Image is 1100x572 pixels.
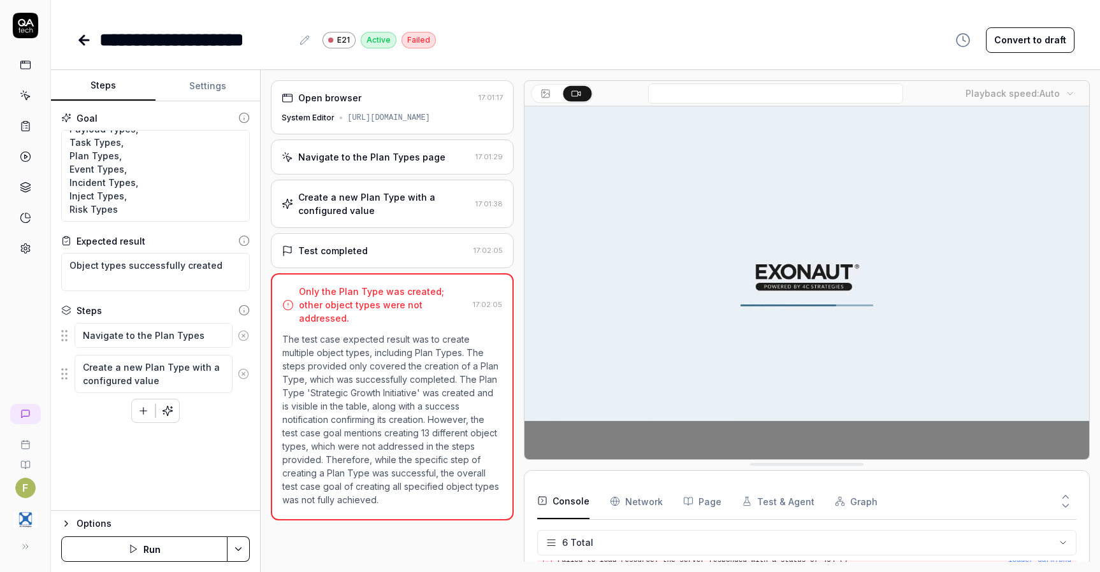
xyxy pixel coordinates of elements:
button: loader-dark.png [1008,555,1071,566]
div: Goal [76,111,98,125]
p: The test case expected result was to create multiple object types, including Plan Types. The step... [282,332,502,506]
a: Documentation [5,450,45,470]
time: 17:02:05 [474,246,503,255]
button: View version history [948,27,978,53]
div: Playback speed: [966,87,1060,100]
time: 17:01:17 [479,93,503,102]
button: Options [61,516,250,531]
time: 17:01:29 [475,152,503,161]
div: Suggestions [61,354,250,394]
a: Book a call with us [5,429,45,450]
div: Only the Plan Type was created; other object types were not addressed. [299,285,468,325]
div: Options [76,516,250,531]
div: Active [361,32,396,48]
button: Network [610,483,663,519]
div: Navigate to the Plan Types page [298,150,445,164]
div: [URL][DOMAIN_NAME] [347,112,430,124]
button: Graph [835,483,878,519]
img: 4C Strategies Logo [14,508,37,531]
span: E21 [337,34,350,46]
button: 4C Strategies Logo [5,498,45,534]
button: Convert to draft [986,27,1075,53]
a: New conversation [10,404,41,424]
div: Create a new Plan Type with a configured value [298,190,470,217]
button: Remove step [233,361,254,387]
button: Test & Agent [742,483,814,519]
div: Steps [76,304,102,317]
pre: Failed to load resource: the server responded with a status of 404 () [558,555,1071,566]
div: System Editor [282,112,335,124]
button: Steps [51,71,156,101]
time: 17:02:05 [473,300,502,309]
button: Remove step [233,323,254,348]
button: F [15,478,36,498]
div: Suggestions [61,322,250,349]
button: Run [61,536,228,562]
button: Settings [156,71,260,101]
div: Open browser [298,91,361,104]
a: E21 [322,31,356,48]
div: Failed [402,32,436,48]
button: Console [537,483,590,519]
div: Expected result [76,234,145,248]
div: Test completed [298,244,368,257]
button: Page [683,483,721,519]
time: 17:01:38 [475,199,503,208]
